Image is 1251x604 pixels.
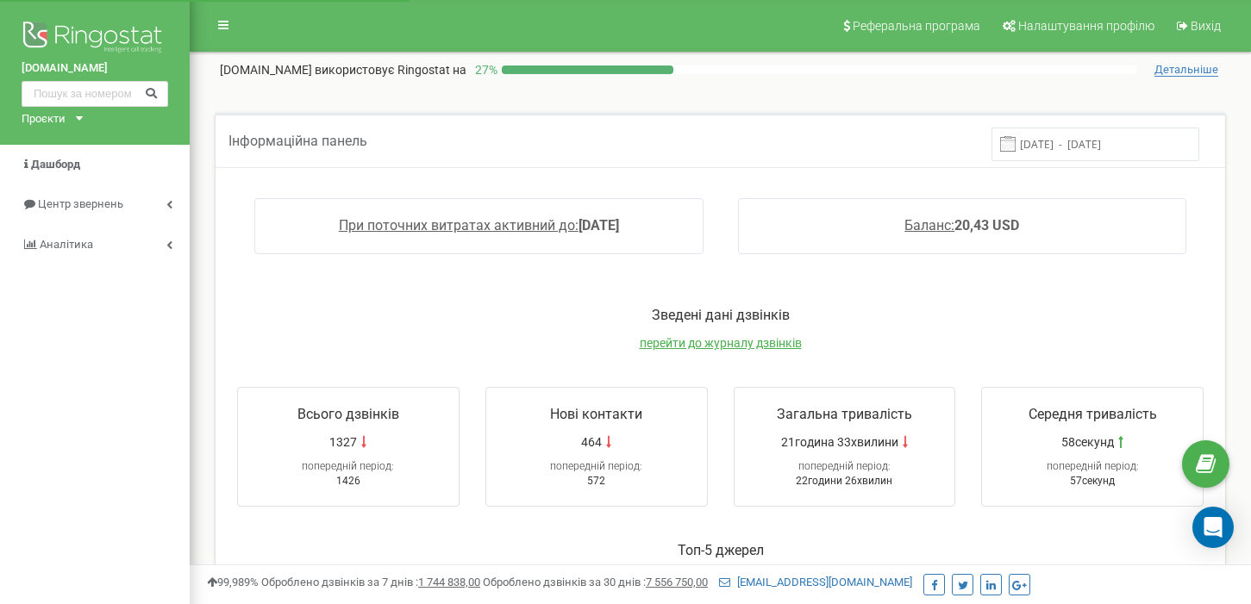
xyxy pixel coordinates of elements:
span: попередній період: [302,460,394,472]
span: Інформаційна панель [228,133,367,149]
span: 464 [581,433,602,451]
span: Середня тривалість [1029,406,1157,422]
span: 58секунд [1061,433,1114,451]
p: 27 % [466,61,502,78]
a: При поточних витратах активний до:[DATE] [339,217,619,234]
a: [DOMAIN_NAME] [22,60,168,77]
span: Всього дзвінків [297,406,399,422]
span: Нові контакти [550,406,642,422]
span: Реферальна програма [853,19,980,33]
span: 1327 [329,433,357,451]
span: 572 [587,475,605,487]
span: Вихід [1191,19,1221,33]
span: попередній період: [550,460,642,472]
span: Toп-5 джерел [678,542,764,558]
input: Пошук за номером [22,81,168,107]
span: Налаштування профілю [1018,19,1154,33]
span: Дашборд [31,158,80,171]
span: Центр звернень [38,197,123,210]
span: Аналiтика [40,238,93,251]
span: 99,989% [207,576,259,588]
span: попередній період: [798,460,891,472]
a: Баланс:20,43 USD [904,217,1019,234]
span: 1426 [336,475,360,487]
span: Загальна тривалість [777,406,912,422]
span: При поточних витратах активний до: [339,217,579,234]
span: попередній період: [1047,460,1139,472]
span: Оброблено дзвінків за 30 днів : [483,576,708,588]
span: 57секунд [1070,475,1115,487]
span: Зведені дані дзвінків [652,307,790,323]
div: Open Intercom Messenger [1192,507,1234,548]
img: Ringostat logo [22,17,168,60]
span: 21година 33хвилини [781,433,898,451]
span: 22години 26хвилин [796,475,892,487]
p: [DOMAIN_NAME] [220,61,466,78]
span: використовує Ringostat на [315,63,466,77]
u: 1 744 838,00 [418,576,480,588]
span: Детальніше [1154,63,1218,77]
span: Оброблено дзвінків за 7 днів : [261,576,480,588]
u: 7 556 750,00 [646,576,708,588]
span: Баланс: [904,217,954,234]
a: перейти до журналу дзвінків [640,336,802,350]
div: Проєкти [22,111,66,128]
a: [EMAIL_ADDRESS][DOMAIN_NAME] [719,576,912,588]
